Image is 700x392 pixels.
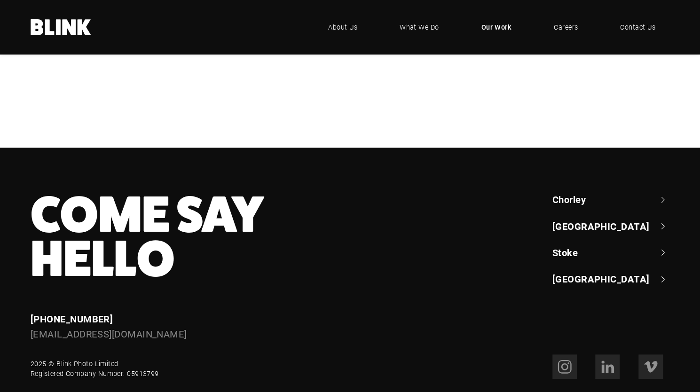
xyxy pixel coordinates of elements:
a: [GEOGRAPHIC_DATA] [552,220,669,233]
a: [GEOGRAPHIC_DATA] [552,272,669,285]
a: About Us [314,13,371,41]
a: What We Do [385,13,453,41]
a: Home [31,19,92,35]
a: [EMAIL_ADDRESS][DOMAIN_NAME] [31,328,187,340]
span: Contact Us [620,22,655,32]
a: Careers [540,13,592,41]
span: What We Do [400,22,439,32]
a: Stoke [552,246,669,259]
a: Chorley [552,193,669,206]
div: 2025 © Blink-Photo Limited Registered Company Number: 05913799 [31,359,159,379]
span: Our Work [481,22,511,32]
a: Contact Us [606,13,669,41]
span: About Us [328,22,357,32]
a: [PHONE_NUMBER] [31,313,113,325]
a: Our Work [467,13,526,41]
h3: Come Say Hello [31,193,409,281]
span: Careers [554,22,578,32]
